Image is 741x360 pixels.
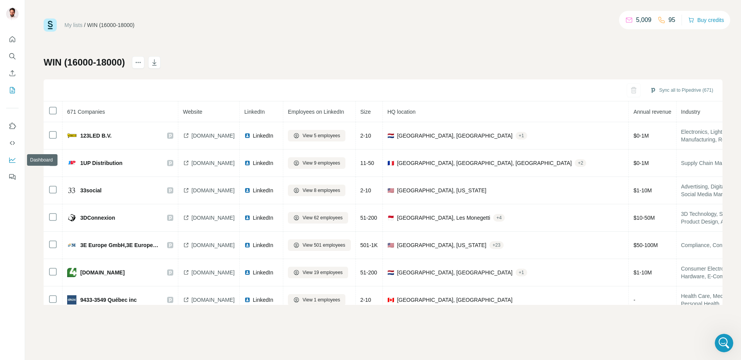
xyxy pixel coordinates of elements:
[80,269,125,276] span: [DOMAIN_NAME]
[360,133,371,139] span: 2-10
[633,187,651,193] span: $ 1-10M
[191,132,235,140] span: [DOMAIN_NAME]
[244,187,250,193] img: LinkedIn logo
[244,215,250,221] img: LinkedIn logo
[668,15,675,25] p: 95
[397,269,513,276] span: [GEOGRAPHIC_DATA], [GEOGRAPHIC_DATA]
[67,295,76,304] img: company-logo
[87,21,135,29] div: WIN (16000-18000)
[397,296,513,304] span: [GEOGRAPHIC_DATA], [GEOGRAPHIC_DATA]
[6,153,19,167] button: Dashboard
[288,130,345,141] button: View 5 employees
[6,32,19,46] button: Quick start
[253,269,273,276] span: LinkedIn
[360,242,378,248] span: 501-1K
[360,269,377,276] span: 51-200
[575,160,586,167] div: + 2
[387,241,394,249] span: 🇺🇸
[6,119,19,133] button: Use Surfe on LinkedIn
[387,269,394,276] span: 🇳🇱
[288,109,344,115] span: Employees on LinkedIn
[67,241,76,250] img: company-logo
[44,19,57,32] img: Surfe Logo
[6,83,19,97] button: My lists
[516,269,527,276] div: + 1
[516,132,527,139] div: + 1
[360,187,371,193] span: 2-10
[244,297,250,303] img: LinkedIn logo
[191,187,235,194] span: [DOMAIN_NAME]
[397,241,487,249] span: [GEOGRAPHIC_DATA], [US_STATE]
[493,214,505,221] div: + 4
[6,136,19,150] button: Use Surfe API
[645,84,719,96] button: Sync all to Pipedrive (671)
[80,132,112,140] span: 123LED B.V.
[303,296,340,303] span: View 1 employees
[303,160,340,167] span: View 9 employees
[360,297,371,303] span: 2-10
[387,132,394,140] span: 🇳🇱
[6,66,19,80] button: Enrich CSV
[67,268,76,277] img: company-logo
[132,56,144,69] button: actions
[633,133,649,139] span: $ 0-1M
[80,187,102,194] span: 33social
[633,109,671,115] span: Annual revenue
[67,158,76,168] img: company-logo
[244,269,250,276] img: LinkedIn logo
[303,269,343,276] span: View 19 employees
[688,15,724,25] button: Buy credits
[6,170,19,184] button: Feedback
[387,296,394,304] span: 🇨🇦
[360,109,371,115] span: Size
[5,3,20,18] button: go back
[303,242,345,249] span: View 501 employees
[253,187,273,194] span: LinkedIn
[67,109,105,115] span: 671 Companies
[288,267,348,278] button: View 19 employees
[288,185,345,196] button: View 8 employees
[288,239,351,251] button: View 501 employees
[288,294,345,306] button: View 1 employees
[303,132,340,139] span: View 5 employees
[191,214,235,222] span: [DOMAIN_NAME]
[397,159,572,167] span: [GEOGRAPHIC_DATA], [GEOGRAPHIC_DATA], [GEOGRAPHIC_DATA]
[633,242,658,248] span: $ 50-100M
[633,297,635,303] span: -
[360,215,377,221] span: 51-200
[303,187,340,194] span: View 8 employees
[253,241,273,249] span: LinkedIn
[397,132,513,140] span: [GEOGRAPHIC_DATA], [GEOGRAPHIC_DATA]
[681,109,700,115] span: Industry
[191,296,235,304] span: [DOMAIN_NAME]
[244,160,250,166] img: LinkedIn logo
[64,22,83,28] a: My lists
[633,269,651,276] span: $ 1-10M
[253,296,273,304] span: LinkedIn
[633,215,655,221] span: $ 10-50M
[715,334,733,352] iframe: Intercom live chat
[397,214,490,222] span: [GEOGRAPHIC_DATA], Les Monegetti
[191,269,235,276] span: [DOMAIN_NAME]
[191,159,235,167] span: [DOMAIN_NAME]
[6,49,19,63] button: Search
[253,214,273,222] span: LinkedIn
[80,159,122,167] span: 1UP Distribution
[253,132,273,140] span: LinkedIn
[636,15,651,25] p: 5,009
[303,214,343,221] span: View 62 employees
[387,214,394,222] span: 🇲🇨
[397,187,487,194] span: [GEOGRAPHIC_DATA], [US_STATE]
[288,212,348,224] button: View 62 employees
[253,159,273,167] span: LinkedIn
[244,242,250,248] img: LinkedIn logo
[387,187,394,194] span: 🇺🇸
[67,133,76,138] img: company-logo
[387,109,416,115] span: HQ location
[244,133,250,139] img: LinkedIn logo
[67,213,76,222] img: company-logo
[6,8,19,20] img: Avatar
[360,160,374,166] span: 11-50
[183,109,202,115] span: Website
[80,241,159,249] span: 3E Europe GmbH,3E Europe GmbH,3E Europe GmbH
